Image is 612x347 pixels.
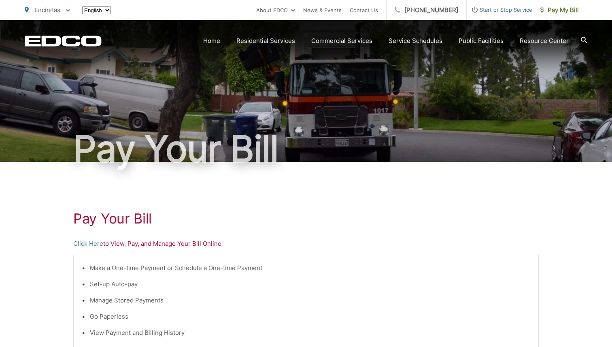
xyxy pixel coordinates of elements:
li: Set-up Auto-pay [90,279,530,289]
a: EDCD logo. Return to the homepage. [25,35,102,47]
h1: Pay Your Bill [25,129,587,169]
a: About EDCO [256,5,295,15]
h1: Pay Your Bill [73,211,539,227]
a: Contact Us [350,5,378,15]
select: Select a language [82,6,111,14]
a: Residential Services [236,36,295,46]
a: News & Events [303,5,342,15]
a: Public Facilities [459,36,504,46]
a: Click Here [73,239,103,249]
li: Make a One-time Payment or Schedule a One-time Payment [90,263,530,273]
p: to View, Pay, and Manage Your Bill Online [73,239,539,249]
a: Resource Center [520,36,569,46]
li: View Payment and Billing History [90,328,530,338]
li: Manage Stored Payments [90,296,530,305]
a: Service Schedules [389,36,442,46]
a: Commercial Services [311,36,372,46]
span: Encinitas [34,6,60,14]
span: Pay My Bill [540,5,579,15]
a: Home [203,36,220,46]
li: Go Paperless [90,312,530,321]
